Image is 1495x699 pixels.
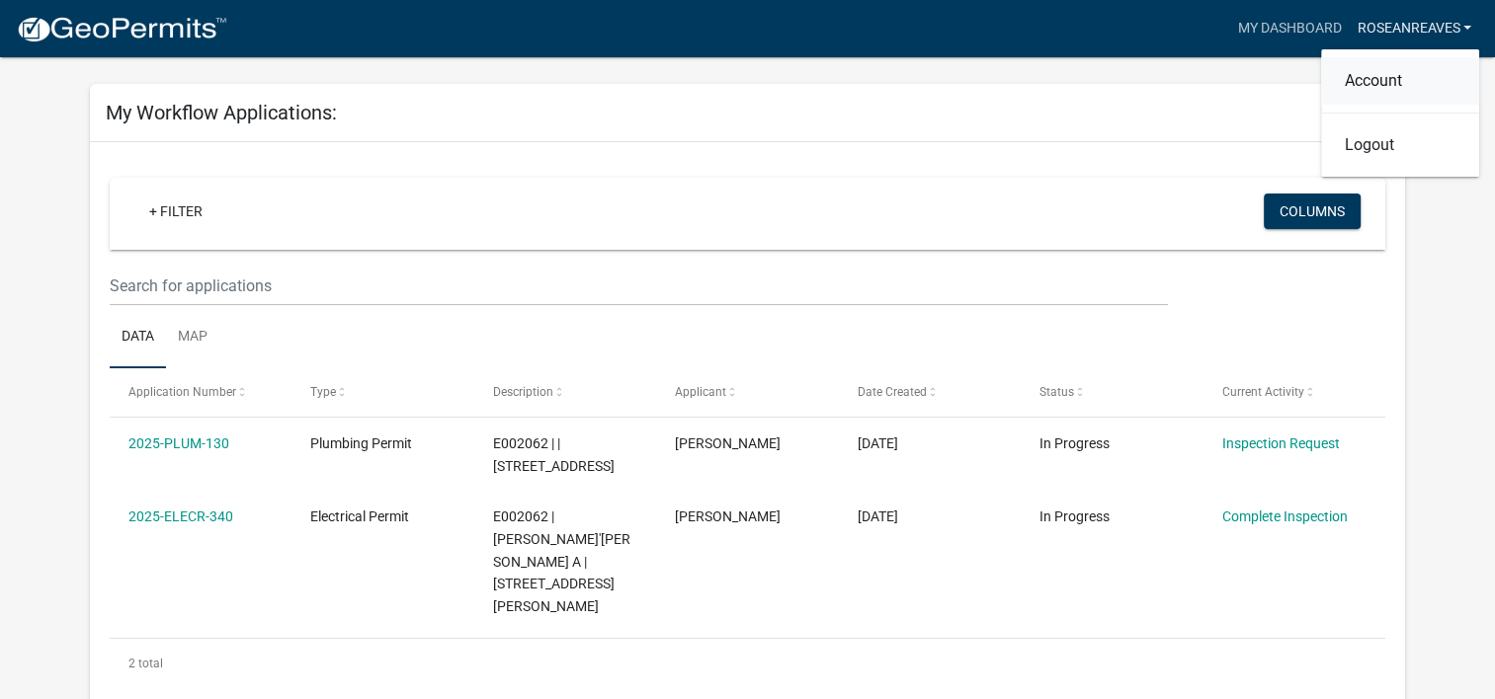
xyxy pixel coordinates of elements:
span: Electrical Permit [310,508,409,524]
datatable-header-cell: Application Number [110,368,291,416]
button: Columns [1264,194,1361,229]
div: 2 total [110,639,1386,688]
span: Application Number [128,385,236,399]
span: Applicant [675,385,726,399]
span: Status [1039,385,1074,399]
a: + Filter [133,194,218,229]
div: roseanreaves [1321,49,1479,177]
span: Rosean Reaves [675,435,781,451]
span: E002062 | REAVES RO'SEAN A | 842 GRAY RD [493,508,630,614]
datatable-header-cell: Date Created [838,368,1020,416]
datatable-header-cell: Description [474,368,656,416]
span: 07/04/2025 [858,508,898,524]
span: In Progress [1039,508,1110,524]
input: Search for applications [110,266,1168,306]
span: Current Activity [1221,385,1303,399]
a: Logout [1321,121,1479,169]
a: Complete Inspection [1221,508,1347,524]
a: Map [166,306,219,369]
span: Description [493,385,553,399]
a: 2025-PLUM-130 [128,435,229,451]
a: roseanreaves [1349,10,1479,47]
a: 2025-ELECR-340 [128,508,233,524]
datatable-header-cell: Current Activity [1203,368,1384,416]
a: Account [1321,57,1479,105]
h5: My Workflow Applications: [106,101,337,124]
a: Data [110,306,166,369]
span: 07/04/2025 [858,435,898,451]
a: Inspection Request [1221,435,1339,451]
span: Plumbing Permit [310,435,412,451]
span: Type [310,385,336,399]
a: My Dashboard [1229,10,1349,47]
span: E002062 | | 110 Cherokee Drive [493,435,615,474]
datatable-header-cell: Status [1021,368,1203,416]
datatable-header-cell: Type [291,368,473,416]
span: Rosean Reaves [675,508,781,524]
span: Date Created [858,385,927,399]
datatable-header-cell: Applicant [656,368,838,416]
span: In Progress [1039,435,1110,451]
